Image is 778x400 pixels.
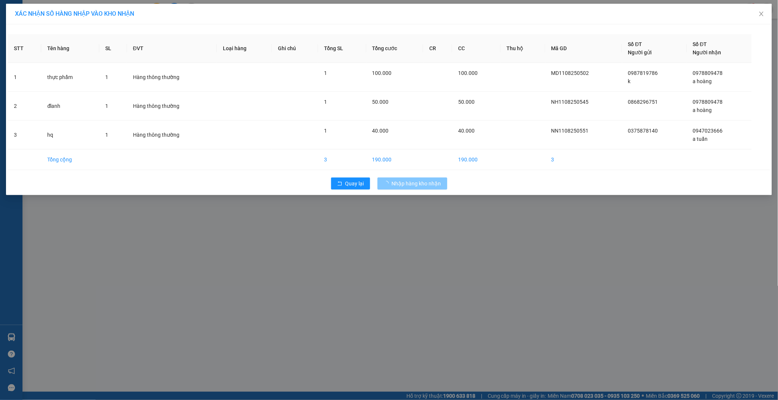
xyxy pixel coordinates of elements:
th: CR [423,34,452,63]
td: thực phẩm [41,63,99,92]
span: Người nhận [693,49,721,55]
td: 1 [8,63,41,92]
th: Ghi chú [272,34,318,63]
span: a hoàng [693,107,712,113]
span: 0947023666 [693,128,723,134]
span: 1 [324,128,327,134]
span: close [759,11,765,17]
span: k [628,78,631,84]
th: CC [452,34,501,63]
span: XÁC NHẬN SỐ HÀNG NHẬP VÀO KHO NHẬN [15,10,134,17]
span: Số ĐT [628,41,642,47]
span: MD1108250502 [551,70,589,76]
th: STT [8,34,41,63]
td: 3 [8,121,41,149]
span: 50.000 [372,99,389,105]
td: Hàng thông thường [127,92,217,121]
span: 0375878140 [628,128,658,134]
td: đlanh [41,92,99,121]
span: 1 [105,132,108,138]
span: 0978809478 [693,70,723,76]
span: 1 [324,99,327,105]
span: 0978809478 [693,99,723,105]
td: Hàng thông thường [127,121,217,149]
td: 2 [8,92,41,121]
td: 190.000 [366,149,424,170]
th: Tên hàng [41,34,99,63]
button: Close [751,4,772,25]
span: a tuấn [693,136,708,142]
th: SL [99,34,127,63]
span: 40.000 [458,128,475,134]
td: 3 [545,149,622,170]
span: NN1108250551 [551,128,589,134]
span: 1 [105,74,108,80]
td: Hàng thông thường [127,63,217,92]
th: Tổng cước [366,34,424,63]
span: Người gửi [628,49,652,55]
span: 1 [324,70,327,76]
span: 0868296751 [628,99,658,105]
th: Tổng SL [318,34,366,63]
span: 0987819786 [628,70,658,76]
span: 1 [105,103,108,109]
button: rollbackQuay lại [331,178,370,190]
span: loading [384,181,392,186]
span: rollback [337,181,342,187]
td: 3 [318,149,366,170]
td: hq [41,121,99,149]
td: Tổng cộng [41,149,99,170]
span: Số ĐT [693,41,707,47]
span: Quay lại [345,179,364,188]
td: 190.000 [452,149,501,170]
span: a hoàng [693,78,712,84]
span: 40.000 [372,128,389,134]
th: Mã GD [545,34,622,63]
span: Nhập hàng kho nhận [392,179,441,188]
th: Loại hàng [217,34,272,63]
th: Thu hộ [501,34,545,63]
span: 100.000 [458,70,478,76]
span: 50.000 [458,99,475,105]
th: ĐVT [127,34,217,63]
span: 100.000 [372,70,392,76]
span: NH1108250545 [551,99,589,105]
button: Nhập hàng kho nhận [378,178,447,190]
